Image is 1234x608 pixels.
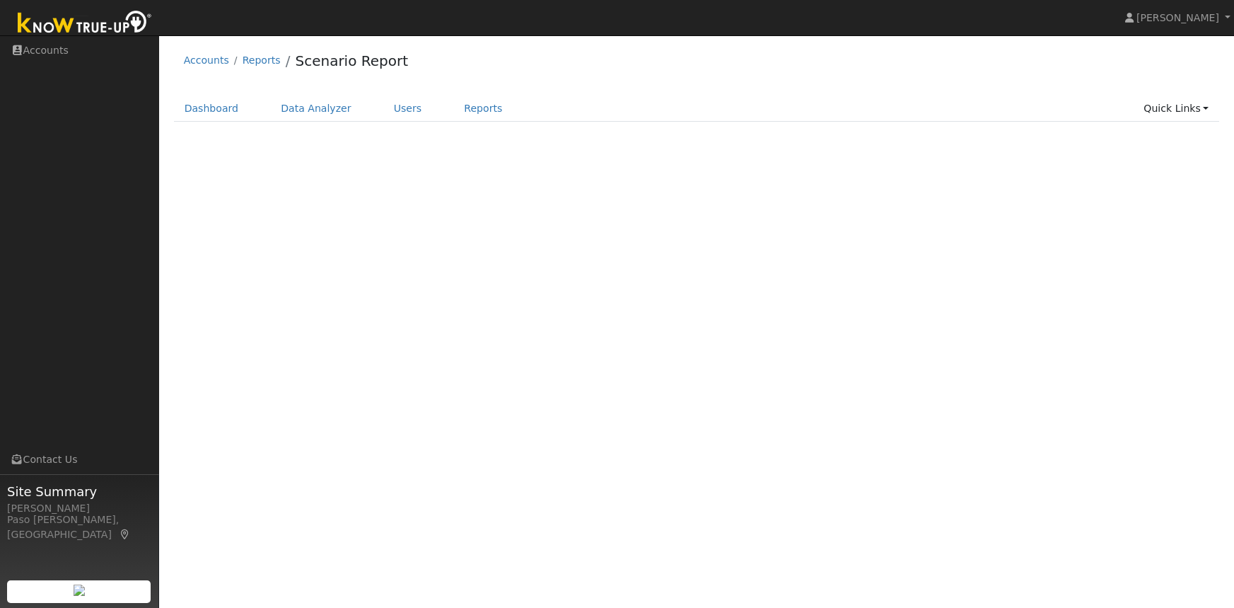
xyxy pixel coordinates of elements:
span: [PERSON_NAME] [1136,12,1219,23]
img: retrieve [74,585,85,596]
a: Reports [453,96,513,122]
a: Accounts [184,55,229,66]
a: Dashboard [174,96,250,122]
span: Site Summary [7,482,151,501]
a: Reports [243,55,281,66]
div: Paso [PERSON_NAME], [GEOGRAPHIC_DATA] [7,512,151,542]
a: Users [383,96,433,122]
a: Data Analyzer [270,96,362,122]
a: Scenario Report [295,52,408,69]
a: Map [119,529,132,540]
img: Know True-Up [11,8,159,40]
a: Quick Links [1133,96,1219,122]
div: [PERSON_NAME] [7,501,151,516]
